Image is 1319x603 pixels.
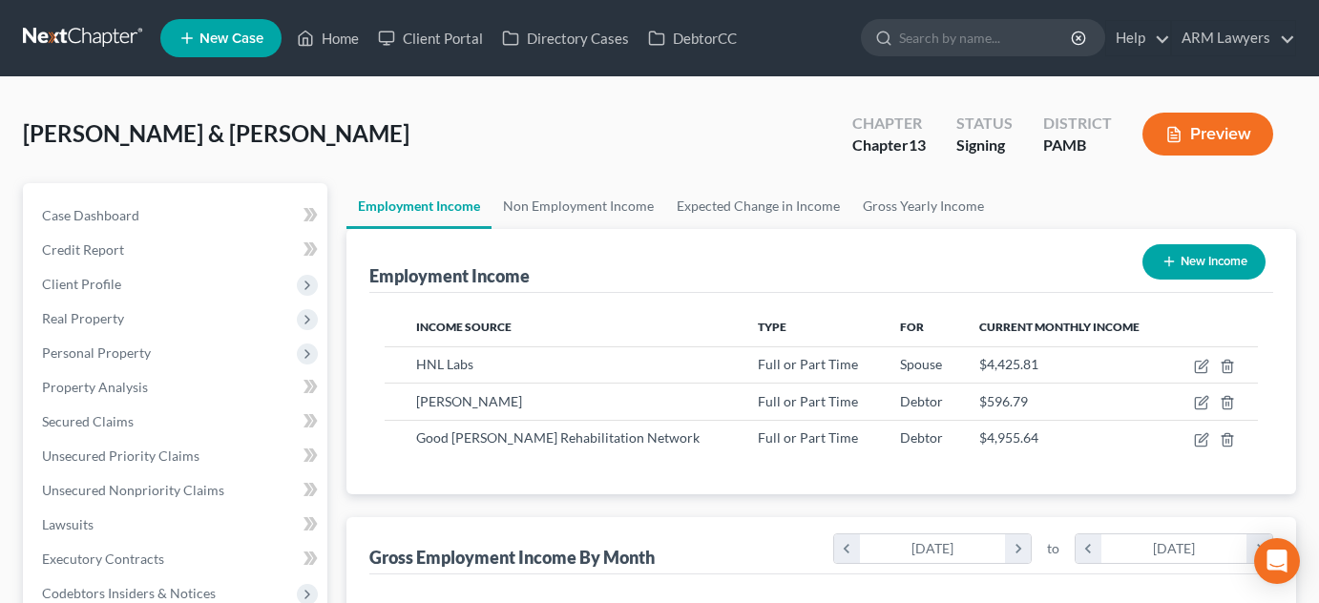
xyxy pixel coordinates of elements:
[979,356,1038,372] span: $4,425.81
[852,113,926,135] div: Chapter
[42,516,94,532] span: Lawsuits
[1142,113,1273,156] button: Preview
[27,370,327,405] a: Property Analysis
[42,276,121,292] span: Client Profile
[851,183,995,229] a: Gross Yearly Income
[900,356,942,372] span: Spouse
[1043,113,1112,135] div: District
[834,534,860,563] i: chevron_left
[956,113,1013,135] div: Status
[23,119,409,147] span: [PERSON_NAME] & [PERSON_NAME]
[860,534,1006,563] div: [DATE]
[852,135,926,156] div: Chapter
[42,344,151,361] span: Personal Property
[346,183,492,229] a: Employment Income
[369,264,530,287] div: Employment Income
[416,356,473,372] span: HNL Labs
[909,135,926,154] span: 13
[900,393,943,409] span: Debtor
[42,413,134,429] span: Secured Claims
[369,546,655,569] div: Gross Employment Income By Month
[42,585,216,601] span: Codebtors Insiders & Notices
[758,356,858,372] span: Full or Part Time
[758,393,858,409] span: Full or Part Time
[1101,534,1247,563] div: [DATE]
[42,482,224,498] span: Unsecured Nonpriority Claims
[416,429,700,446] span: Good [PERSON_NAME] Rehabilitation Network
[900,429,943,446] span: Debtor
[368,21,492,55] a: Client Portal
[287,21,368,55] a: Home
[665,183,851,229] a: Expected Change in Income
[27,508,327,542] a: Lawsuits
[416,393,522,409] span: [PERSON_NAME]
[42,241,124,258] span: Credit Report
[1043,135,1112,156] div: PAMB
[1047,539,1059,558] span: to
[979,429,1038,446] span: $4,955.64
[27,405,327,439] a: Secured Claims
[27,439,327,473] a: Unsecured Priority Claims
[27,473,327,508] a: Unsecured Nonpriority Claims
[1106,21,1170,55] a: Help
[900,320,924,334] span: For
[1254,538,1300,584] div: Open Intercom Messenger
[956,135,1013,156] div: Signing
[27,542,327,576] a: Executory Contracts
[758,429,858,446] span: Full or Part Time
[979,320,1140,334] span: Current Monthly Income
[1246,534,1272,563] i: chevron_right
[1076,534,1101,563] i: chevron_left
[42,207,139,223] span: Case Dashboard
[899,20,1074,55] input: Search by name...
[27,198,327,233] a: Case Dashboard
[639,21,746,55] a: DebtorCC
[758,320,786,334] span: Type
[416,320,512,334] span: Income Source
[42,310,124,326] span: Real Property
[1005,534,1031,563] i: chevron_right
[1172,21,1295,55] a: ARM Lawyers
[1142,244,1266,280] button: New Income
[42,551,164,567] span: Executory Contracts
[979,393,1028,409] span: $596.79
[42,447,199,464] span: Unsecured Priority Claims
[42,379,148,395] span: Property Analysis
[492,183,665,229] a: Non Employment Income
[199,31,263,46] span: New Case
[492,21,639,55] a: Directory Cases
[27,233,327,267] a: Credit Report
